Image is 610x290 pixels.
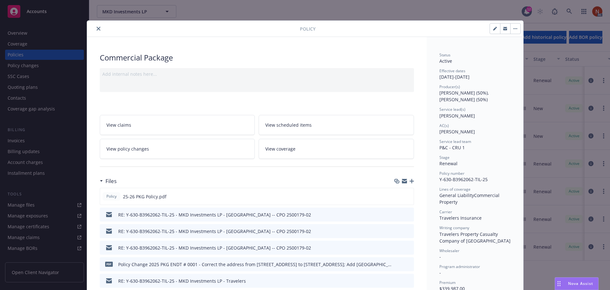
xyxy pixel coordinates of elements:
[406,278,411,284] button: preview file
[439,176,488,182] span: Y-630-B3962062-TIL-25
[406,261,411,268] button: preview file
[439,52,451,58] span: Status
[100,139,255,159] a: View policy changes
[439,225,469,230] span: Writing company
[106,145,149,152] span: View policy changes
[439,84,460,89] span: Producer(s)
[105,177,117,185] h3: Files
[439,264,480,269] span: Program administrator
[100,115,255,135] a: View claims
[439,155,450,160] span: Stage
[406,244,411,251] button: preview file
[396,244,401,251] button: download file
[118,278,246,284] div: RE: Y-630-B3962062-TIL-25 - MKD Investments LP - Travelers
[439,231,511,244] span: Travelers Property Casualty Company of [GEOGRAPHIC_DATA]
[102,71,411,77] div: Add internal notes here...
[439,145,465,151] span: P&C - CRU 1
[123,193,166,200] span: 25-26 PKG Policy.pdf
[396,278,401,284] button: download file
[439,107,465,112] span: Service lead(s)
[439,90,490,103] span: [PERSON_NAME] (50%), [PERSON_NAME] (50%)
[439,248,459,253] span: Wholesaler
[439,270,441,276] span: -
[439,187,471,192] span: Lines of coverage
[439,254,441,260] span: -
[396,211,401,218] button: download file
[439,68,465,74] span: Effective dates
[406,228,411,235] button: preview file
[100,52,414,63] div: Commercial Package
[395,193,400,200] button: download file
[118,211,311,218] div: RE: Y-630-B3962062-TIL-25 - MKD Investments LP - [GEOGRAPHIC_DATA] -- CPO 2500179-02
[265,122,312,128] span: View scheduled items
[300,25,315,32] span: Policy
[100,177,117,185] div: Files
[259,139,414,159] a: View coverage
[106,122,131,128] span: View claims
[555,278,563,290] div: Drag to move
[555,277,599,290] button: Nova Assist
[439,215,482,221] span: Travelers Insurance
[439,160,457,166] span: Renewal
[406,211,411,218] button: preview file
[259,115,414,135] a: View scheduled items
[396,261,401,268] button: download file
[439,209,452,215] span: Carrier
[568,281,593,286] span: Nova Assist
[105,262,113,266] span: pdf
[439,171,464,176] span: Policy number
[439,192,501,205] span: Commercial Property
[439,113,475,119] span: [PERSON_NAME]
[439,68,511,80] div: [DATE] - [DATE]
[118,261,393,268] div: Policy Change 2025 PKG ENDT # 0001 - Correct the address from [STREET_ADDRESS] to [STREET_ADDRESS...
[439,139,471,144] span: Service lead team
[439,192,474,198] span: General Liability
[439,58,452,64] span: Active
[105,194,118,199] span: Policy
[396,228,401,235] button: download file
[265,145,295,152] span: View coverage
[439,129,475,135] span: [PERSON_NAME]
[439,123,449,128] span: AC(s)
[118,244,311,251] div: RE: Y-630-B3962062-TIL-25 - MKD Investments LP - [GEOGRAPHIC_DATA] -- CPO 2500179-02
[405,193,411,200] button: preview file
[95,25,102,32] button: close
[439,280,456,285] span: Premium
[118,228,311,235] div: RE: Y-630-B3962062-TIL-25 - MKD Investments LP - [GEOGRAPHIC_DATA] -- CPO 2500179-02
